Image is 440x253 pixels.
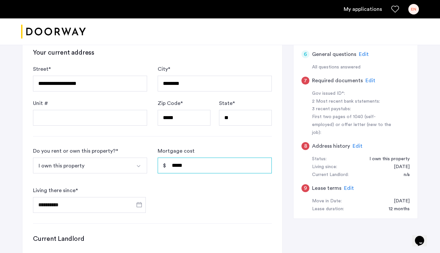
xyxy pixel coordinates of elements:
h5: Lease terms [312,184,341,192]
div: 3 recent paystubs: [312,105,395,113]
button: Select option [33,158,132,173]
div: Living since: [312,163,337,171]
div: First two pages of 1040 (self-employed) or offer letter (new to the job): [312,113,395,137]
div: EN [408,4,419,14]
div: 7 [301,77,309,85]
span: Edit [359,52,369,57]
div: 9 [301,184,309,192]
label: State * [219,99,235,107]
h3: Current Landlord [33,234,272,243]
div: n/a [397,171,410,179]
div: Current Landlord: [312,171,349,179]
div: Move in Date: [312,197,342,205]
h5: General questions [312,50,356,58]
h3: Your current address [33,48,272,57]
span: Edit [353,143,362,149]
div: 8 [301,142,309,150]
div: Lease duration: [312,205,344,213]
a: Favorites [391,5,399,13]
label: Living there since * [33,187,78,194]
button: Select option [131,158,147,173]
div: All questions answered [312,63,410,71]
div: 6 [301,50,309,58]
img: arrow [136,164,141,169]
iframe: chat widget [412,227,433,246]
label: Unit # [33,99,48,107]
label: City * [158,65,170,73]
div: 2 Most recent bank statements: [312,98,395,106]
div: 12 months [382,205,410,213]
label: Mortgage cost [158,147,195,155]
div: Status: [312,155,327,163]
h5: Required documents [312,77,363,85]
div: Do you rent or own this property? * [33,147,118,155]
div: Gov issued ID*: [312,90,395,98]
a: Cazamio logo [21,19,86,44]
div: 09/01/2025 [387,197,410,205]
label: Zip Code * [158,99,183,107]
img: logo [21,19,86,44]
span: Edit [344,186,354,191]
button: Open calendar [135,201,143,209]
h5: Address history [312,142,350,150]
div: I own this property [363,155,410,163]
div: 03/01/2000 [387,163,410,171]
span: Edit [365,78,375,83]
a: My application [344,5,382,13]
label: Street * [33,65,51,73]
